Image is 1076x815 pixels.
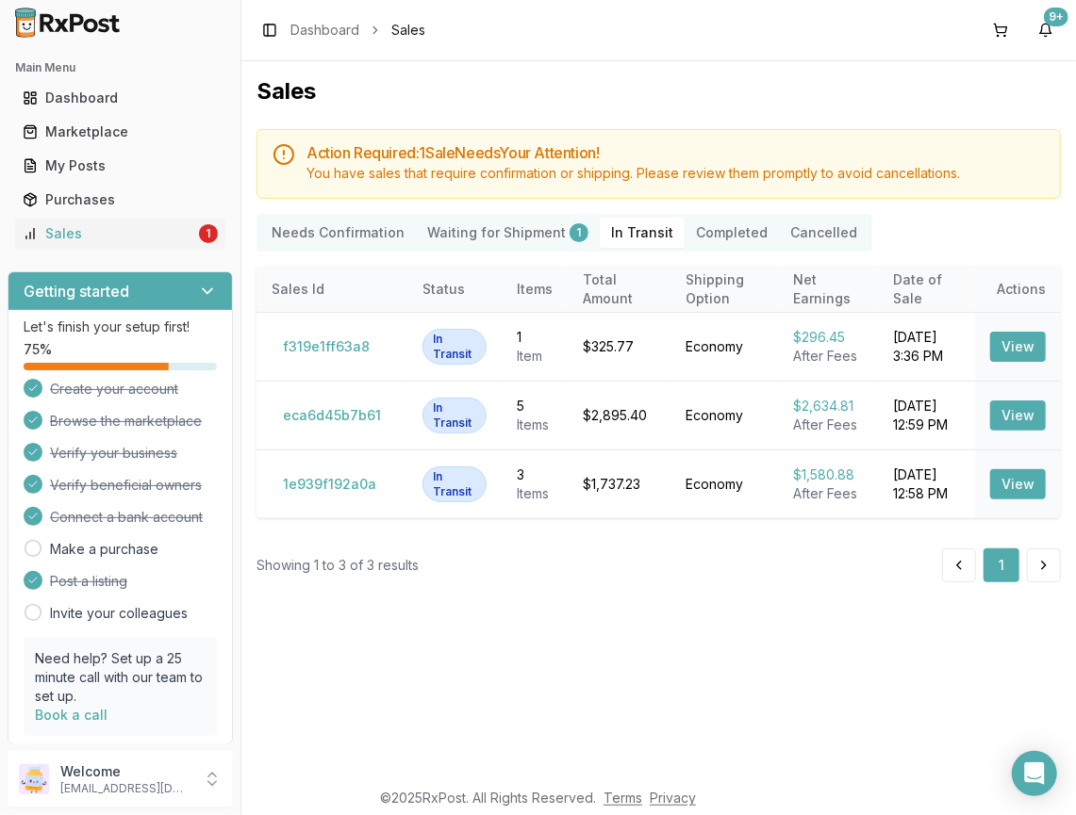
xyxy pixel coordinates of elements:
div: $325.77 [583,337,656,356]
a: Invite your colleagues [50,604,188,623]
th: Actions [975,267,1061,312]
h2: Main Menu [15,60,225,75]
button: Sales1 [8,219,233,249]
div: Economy [686,475,762,494]
a: Book a call [35,707,108,723]
img: RxPost Logo [8,8,128,38]
h5: Action Required: 1 Sale Need s Your Attention! [306,145,1045,160]
div: $296.45 [793,328,864,347]
div: 9+ [1044,8,1068,26]
div: Economy [686,337,762,356]
h3: Getting started [24,280,129,302]
div: Purchases [23,190,218,209]
a: Dashboard [290,21,359,40]
span: Verify beneficial owners [50,476,202,495]
th: Total Amount [568,267,671,312]
p: Let's finish your setup first! [24,318,217,336]
div: In Transit [422,466,487,502]
button: View [990,469,1046,499]
div: Dashboard [23,89,218,107]
button: 1 [984,548,1019,582]
span: Browse the marketplace [50,412,202,431]
a: Marketplace [15,115,225,149]
div: Showing 1 to 3 of 3 results [257,556,419,575]
a: Sales1 [15,217,225,251]
div: Marketplace [23,122,218,141]
th: Date of Sale [878,267,975,312]
div: $2,895.40 [583,406,656,425]
div: $1,737.23 [583,475,656,494]
span: Post a listing [50,572,127,591]
div: My Posts [23,156,218,175]
div: Economy [686,406,762,425]
button: Cancelled [779,218,869,248]
div: Item s [517,416,553,434]
div: Sales [23,224,195,243]
button: View [990,332,1046,362]
a: Purchases [15,183,225,217]
button: eca6d45b7b61 [272,400,392,431]
button: 1e939f192a0a [272,469,388,499]
span: Verify your business [50,444,177,463]
span: Sales [391,21,425,40]
a: Terms [604,790,642,806]
a: Make a purchase [50,540,158,559]
p: Welcome [60,762,191,781]
div: 1 [199,224,218,243]
div: $1,580.88 [793,465,864,484]
div: Item s [517,484,553,503]
div: Item [517,347,553,366]
a: My Posts [15,149,225,183]
span: Connect a bank account [50,508,203,527]
button: My Posts [8,151,233,181]
div: 1 [517,328,553,347]
div: After Fees [793,416,864,434]
button: Waiting for Shipment [416,218,600,248]
button: Needs Confirmation [260,218,416,248]
p: [EMAIL_ADDRESS][DOMAIN_NAME] [60,781,191,796]
span: 75 % [24,340,52,359]
th: Net Earnings [778,267,879,312]
div: 3 [517,465,553,484]
button: Dashboard [8,83,233,113]
span: Create your account [50,380,178,399]
img: User avatar [19,764,49,794]
button: In Transit [600,218,685,248]
button: f319e1ff63a8 [272,332,381,362]
div: You have sales that require confirmation or shipping. Please review them promptly to avoid cancel... [306,164,1045,183]
th: Sales Id [257,267,407,312]
a: Privacy [650,790,696,806]
div: $2,634.81 [793,397,864,416]
nav: breadcrumb [290,21,425,40]
button: 9+ [1031,15,1061,45]
th: Status [407,267,502,312]
button: Completed [685,218,779,248]
p: Need help? Set up a 25 minute call with our team to set up. [35,649,206,706]
div: [DATE] 3:36 PM [893,328,960,366]
div: In Transit [422,398,487,433]
a: Dashboard [15,81,225,115]
th: Items [502,267,568,312]
button: Marketplace [8,117,233,147]
div: [DATE] 12:59 PM [893,397,960,434]
div: 1 [570,223,588,242]
button: Purchases [8,185,233,215]
div: [DATE] 12:58 PM [893,465,960,503]
div: After Fees [793,347,864,366]
button: View [990,400,1046,431]
div: After Fees [793,484,864,503]
div: Open Intercom Messenger [1012,751,1057,796]
h1: Sales [257,76,1061,106]
th: Shipping Option [670,267,777,312]
div: 5 [517,397,553,416]
div: In Transit [422,329,487,365]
